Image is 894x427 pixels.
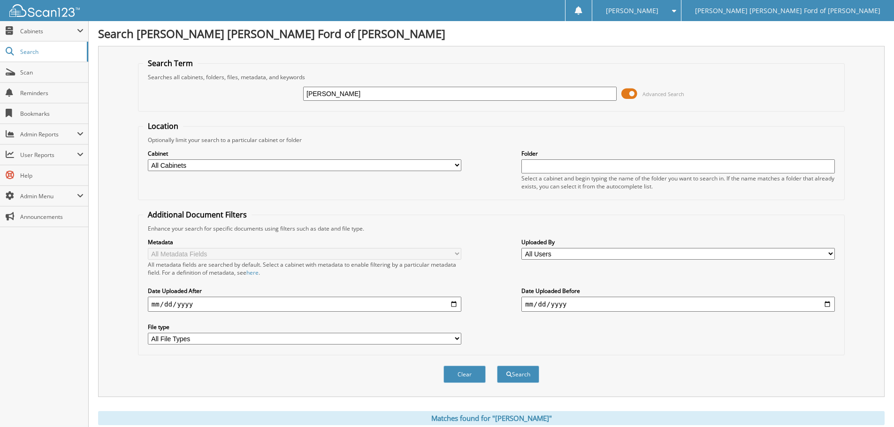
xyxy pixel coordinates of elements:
label: Folder [521,150,835,157]
label: Cabinet [148,150,461,157]
legend: Additional Document Filters [143,210,252,220]
label: Metadata [148,238,461,246]
div: Matches found for "[PERSON_NAME]" [98,411,885,425]
legend: Location [143,121,183,131]
span: Bookmarks [20,110,84,118]
span: Advanced Search [642,90,684,97]
img: scan123-logo-white.svg [9,4,80,17]
span: Cabinets [20,27,77,35]
button: Search [497,366,539,383]
span: Reminders [20,89,84,97]
span: Help [20,172,84,180]
span: Search [20,48,82,56]
span: Admin Menu [20,192,77,200]
div: Enhance your search for specific documents using filters such as date and file type. [143,225,840,232]
span: Admin Reports [20,130,77,138]
div: Searches all cabinets, folders, files, metadata, and keywords [143,73,840,81]
label: Date Uploaded After [148,287,461,295]
span: Announcements [20,213,84,221]
span: [PERSON_NAME] [606,8,658,14]
div: Select a cabinet and begin typing the name of the folder you want to search in. If the name match... [521,174,835,190]
div: All metadata fields are searched by default. Select a cabinet with metadata to enable filtering b... [148,261,461,277]
h1: Search [PERSON_NAME] [PERSON_NAME] Ford of [PERSON_NAME] [98,26,885,41]
div: Optionally limit your search to a particular cabinet or folder [143,136,840,144]
label: Uploaded By [521,238,835,246]
legend: Search Term [143,58,198,68]
span: User Reports [20,151,77,159]
span: Scan [20,68,84,76]
label: Date Uploaded Before [521,287,835,295]
button: Clear [443,366,486,383]
span: [PERSON_NAME] [PERSON_NAME] Ford of [PERSON_NAME] [695,8,880,14]
label: File type [148,323,461,331]
input: start [148,297,461,312]
a: here [246,269,259,277]
input: end [521,297,835,312]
